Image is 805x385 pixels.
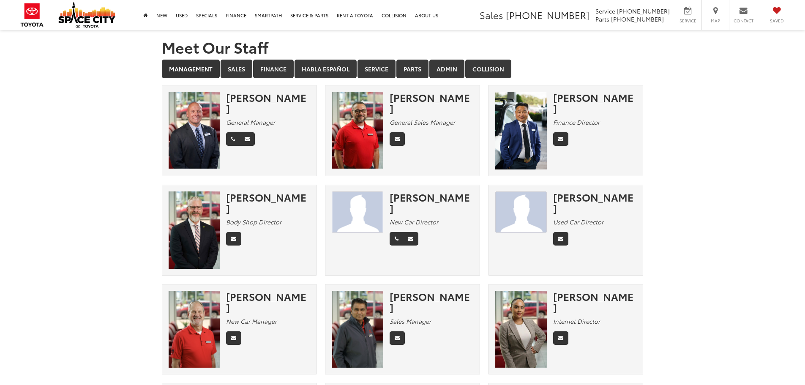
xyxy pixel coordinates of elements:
[226,191,310,214] div: [PERSON_NAME]
[240,132,255,146] a: Email
[226,92,310,114] div: [PERSON_NAME]
[162,60,220,78] a: Management
[332,92,383,169] img: Cecilio Flores
[226,317,277,325] em: New Car Manager
[390,218,438,226] em: New Car Director
[465,60,511,78] a: Collision
[390,317,431,325] em: Sales Manager
[553,218,603,226] em: Used Car Director
[595,7,615,15] span: Service
[390,118,455,126] em: General Sales Manager
[390,132,405,146] a: Email
[706,18,725,24] span: Map
[553,331,568,345] a: Email
[553,191,637,214] div: [PERSON_NAME]
[678,18,697,24] span: Service
[595,15,609,23] span: Parts
[553,317,600,325] em: Internet Director
[226,232,241,246] a: Email
[495,92,547,169] img: Nam Pham
[480,8,503,22] span: Sales
[403,232,418,246] a: Email
[332,291,383,368] img: Oz Ali
[162,60,644,79] div: Department Tabs
[390,232,404,246] a: Phone
[169,92,220,169] img: Ben Saxton
[734,18,753,24] span: Contact
[390,291,473,313] div: [PERSON_NAME]
[553,92,637,114] div: [PERSON_NAME]
[226,331,241,345] a: Email
[767,18,786,24] span: Saved
[169,291,220,368] img: David Hardy
[396,60,428,78] a: Parts
[295,60,357,78] a: Habla Español
[58,2,115,28] img: Space City Toyota
[506,8,589,22] span: [PHONE_NUMBER]
[226,218,281,226] em: Body Shop Director
[162,38,644,55] h1: Meet Our Staff
[226,118,275,126] em: General Manager
[226,132,240,146] a: Phone
[357,60,396,78] a: Service
[253,60,294,78] a: Finance
[221,60,252,78] a: Sales
[390,191,473,214] div: [PERSON_NAME]
[611,15,664,23] span: [PHONE_NUMBER]
[390,331,405,345] a: Email
[617,7,670,15] span: [PHONE_NUMBER]
[429,60,464,78] a: Admin
[495,191,547,233] img: Marco Compean
[226,291,310,313] div: [PERSON_NAME]
[495,291,547,368] img: Melissa Urbina
[553,118,600,126] em: Finance Director
[390,92,473,114] div: [PERSON_NAME]
[553,232,568,246] a: Email
[169,191,220,269] img: Sean Patterson
[332,191,383,233] img: JAMES TAYLOR
[553,291,637,313] div: [PERSON_NAME]
[553,132,568,146] a: Email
